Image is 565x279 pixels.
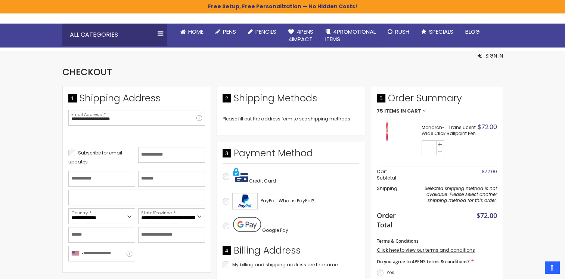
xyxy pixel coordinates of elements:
[209,24,242,40] a: Pens
[384,108,421,114] span: Items in Cart
[377,258,469,265] span: Do you agree to 4PENS terms & conditions?
[233,168,248,183] img: Pay with credit card
[377,121,397,142] img: Monarch-T Translucent Wide Click Ballpoint Pen-Pink
[282,24,319,48] a: 4Pens4impact
[476,211,497,220] span: $72.00
[68,92,205,108] div: Shipping Address
[223,147,359,163] div: Payment Method
[482,168,497,175] span: $72.00
[262,227,288,233] span: Google Pay
[425,185,497,203] span: Selected shipping method is not available. Please select another shipping method for this order.
[255,28,276,36] span: Pencils
[382,24,415,40] a: Rush
[319,24,382,48] a: 4PROMOTIONALITEMS
[395,28,409,36] span: Rush
[377,92,497,108] span: Order Summary
[478,52,503,59] button: Sign In
[62,24,167,46] div: All Categories
[223,244,359,261] div: Billing Address
[223,116,359,122] div: Please fill out the address form to see shipping methods.
[377,238,419,244] span: Terms & Conditions
[503,259,565,279] iframe: Google Customer Reviews
[415,24,459,40] a: Specials
[377,210,402,229] strong: Order Total
[233,217,261,232] img: Pay with Google Pay
[478,123,497,131] span: $72.00
[69,246,86,261] div: United States: +1
[232,261,338,268] span: My billing and shipping address are the same
[62,66,112,78] span: Checkout
[279,197,314,204] span: What is PayPal?
[325,28,376,43] span: 4PROMOTIONAL ITEMS
[377,247,475,253] a: Click here to view our terms and conditions
[288,28,313,43] span: 4Pens 4impact
[232,193,258,209] img: Acceptance Mark
[377,108,383,114] span: 75
[174,24,209,40] a: Home
[429,28,453,36] span: Specials
[68,150,122,165] span: Subscribe for email updates
[377,185,397,191] span: Shipping
[422,125,476,137] strong: Monarch-T Translucent Wide Click Ballpoint Pen
[387,269,394,276] label: Yes
[377,166,406,183] th: Cart Subtotal
[459,24,486,40] a: Blog
[242,24,282,40] a: Pencils
[465,28,480,36] span: Blog
[223,28,236,36] span: Pens
[249,178,276,184] span: Credit Card
[485,52,503,59] span: Sign In
[223,92,359,108] div: Shipping Methods
[279,196,314,205] a: What is PayPal?
[188,28,204,36] span: Home
[261,197,276,204] span: PayPal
